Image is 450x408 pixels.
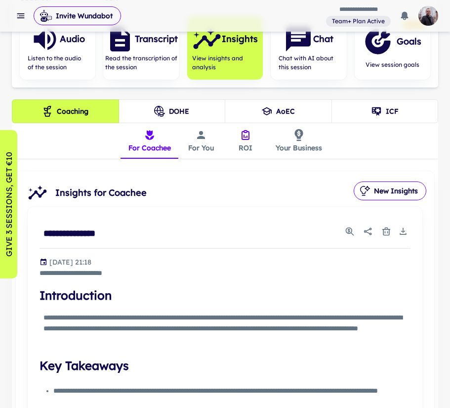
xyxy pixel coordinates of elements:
[418,6,438,26] img: photoURL
[313,32,333,46] h6: Chat
[225,99,332,123] button: AoEC
[12,99,438,123] div: theme selection
[222,32,258,46] h6: Insights
[279,54,338,72] span: Chat with AI about this session
[179,123,223,159] button: For You
[55,186,354,200] span: Insights for Coachee
[12,99,119,123] button: Coaching
[328,17,389,26] span: Team+ Plan Active
[119,99,226,123] button: DOHE
[49,257,91,268] p: Generated at
[326,15,391,27] a: View and manage your current plan and billing details.
[363,60,421,69] span: View session goals
[60,32,85,46] h6: Audio
[187,16,263,80] button: InsightsView insights and analysis
[326,16,391,26] span: View and manage your current plan and billing details.
[121,123,330,159] div: insights tabs
[355,16,430,80] button: GoalsView session goals
[20,16,95,80] button: AudioListen to the audio of the session
[34,6,121,26] span: Invite Wundabot to record a meeting
[28,54,87,72] span: Listen to the audio of the session
[192,54,258,72] span: View insights and analysis
[40,357,410,374] h4: Key Takeaways
[359,223,377,240] button: Share report
[103,16,179,80] button: TranscriptRead the transcription of the session
[379,224,394,239] button: Delete
[397,35,421,48] h6: Goals
[223,123,268,159] button: ROI
[354,181,426,200] button: New Insights
[121,123,179,159] button: For Coachee
[271,16,346,80] button: ChatChat with AI about this session
[105,54,178,72] span: Read the transcription of the session
[342,224,357,239] button: Usage Statistics
[331,99,439,123] button: ICF
[354,185,426,195] span: Generate new variation of insights
[268,123,330,159] button: Your Business
[3,152,15,257] p: GIVE 3 SESSIONS, GET €10
[34,6,121,25] button: Invite Wundabot
[135,32,178,46] h6: Transcript
[40,286,410,304] h4: Introduction
[396,224,410,239] button: Download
